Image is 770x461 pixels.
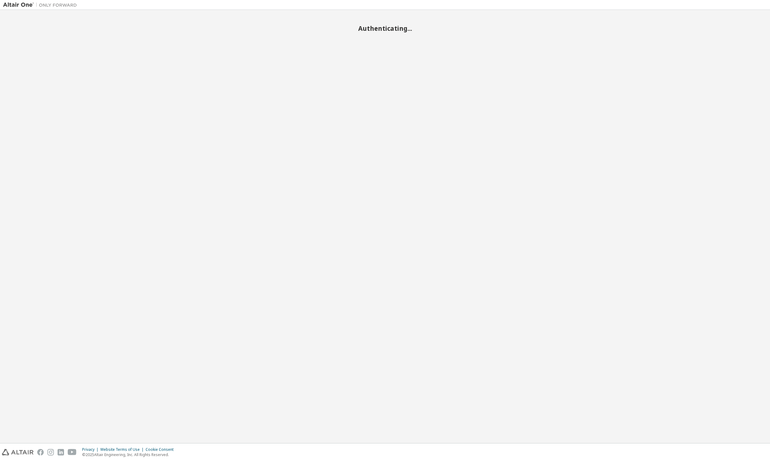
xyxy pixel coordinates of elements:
h2: Authenticating... [3,24,767,32]
img: altair_logo.svg [2,449,34,455]
div: Website Terms of Use [100,447,146,452]
div: Cookie Consent [146,447,177,452]
p: © 2025 Altair Engineering, Inc. All Rights Reserved. [82,452,177,457]
img: instagram.svg [47,449,54,455]
img: facebook.svg [37,449,44,455]
img: Altair One [3,2,80,8]
div: Privacy [82,447,100,452]
img: youtube.svg [68,449,77,455]
img: linkedin.svg [58,449,64,455]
